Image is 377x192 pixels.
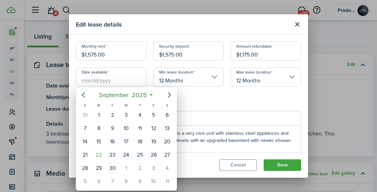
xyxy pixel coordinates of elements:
[133,102,147,108] div: T
[119,102,133,108] div: W
[121,150,131,160] div: Wednesday, September 24, 2025
[92,102,106,108] div: M
[76,88,90,102] mbsc-button: Previous page
[135,110,145,120] div: Thursday, September 4, 2025
[94,123,104,133] div: Monday, September 8, 2025
[78,102,92,108] div: S
[107,123,117,133] div: Tuesday, September 9, 2025
[121,137,131,147] div: Wednesday, September 17, 2025
[162,110,172,120] div: Saturday, September 6, 2025
[94,110,104,120] div: Monday, September 1, 2025
[162,163,172,173] div: Saturday, October 4, 2025
[80,176,90,187] div: Sunday, October 5, 2025
[97,89,130,101] span: September
[107,163,117,173] div: Tuesday, September 30, 2025
[121,110,131,120] div: Wednesday, September 3, 2025
[149,123,159,133] div: Friday, September 12, 2025
[121,123,131,133] div: Wednesday, September 10, 2025
[94,137,104,147] div: Monday, September 15, 2025
[147,102,160,108] div: F
[149,110,159,120] div: Friday, September 5, 2025
[107,150,117,160] div: Tuesday, September 23, 2025
[163,88,176,102] mbsc-button: Next page
[94,176,104,187] div: Monday, October 6, 2025
[106,102,119,108] div: T
[135,163,145,173] div: Thursday, October 2, 2025
[135,176,145,187] div: Thursday, October 9, 2025
[162,176,172,187] div: Saturday, October 11, 2025
[130,89,148,101] span: 2025
[107,110,117,120] div: Tuesday, September 2, 2025
[135,150,145,160] div: Thursday, September 25, 2025
[121,163,131,173] div: Wednesday, October 1, 2025
[80,110,90,120] div: Sunday, August 31, 2025
[149,150,159,160] div: Friday, September 26, 2025
[80,123,90,133] div: Sunday, September 7, 2025
[162,123,172,133] div: Saturday, September 13, 2025
[94,163,104,173] div: Monday, September 29, 2025
[95,89,151,101] mbsc-button: September2025
[107,137,117,147] div: Tuesday, September 16, 2025
[94,150,104,160] div: Today, Monday, September 22, 2025
[149,137,159,147] div: Friday, September 19, 2025
[80,137,90,147] div: Sunday, September 14, 2025
[162,150,172,160] div: Saturday, September 27, 2025
[149,163,159,173] div: Friday, October 3, 2025
[149,176,159,187] div: Friday, October 10, 2025
[80,150,90,160] div: Sunday, September 21, 2025
[135,123,145,133] div: Thursday, September 11, 2025
[162,137,172,147] div: Saturday, September 20, 2025
[121,176,131,187] div: Wednesday, October 8, 2025
[160,102,174,108] div: S
[107,176,117,187] div: Tuesday, October 7, 2025
[135,137,145,147] div: Thursday, September 18, 2025
[80,163,90,173] div: Sunday, September 28, 2025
